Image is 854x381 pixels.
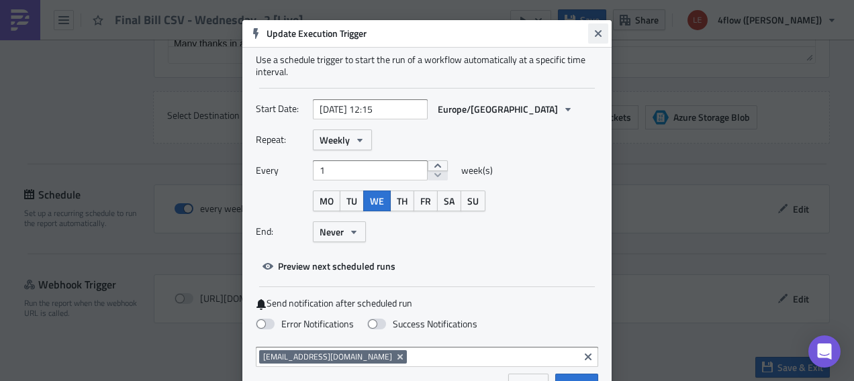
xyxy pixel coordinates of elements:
[256,160,306,180] label: Every
[437,190,461,211] button: SA
[808,335,841,368] div: Open Intercom Messenger
[267,28,589,40] h6: Update Execution Trigger
[256,129,306,150] label: Repeat:
[256,54,598,78] div: Use a schedule trigger to start the run of a workflow automatically at a specific time interval.
[5,5,641,166] body: Rich Text Area. Press ALT-0 for help.
[5,115,641,126] p: Many thanks in advance.
[5,20,641,31] p: please find attached the most recent Final Bill CSV report with all cleared billing cases with bi...
[320,194,334,208] span: MO
[256,256,402,276] button: Preview next scheduled runs
[313,99,428,119] input: YYYY-MM-DD HH:mm
[438,102,558,116] span: Europe/[GEOGRAPHIC_DATA]
[390,190,414,211] button: TH
[313,190,340,211] button: MO
[256,297,598,310] label: Send notification after scheduled run
[313,221,366,242] button: Never
[320,225,344,239] span: Never
[580,349,596,365] button: Clear selected items
[313,129,372,150] button: Weekly
[461,160,493,180] span: week(s)
[320,133,350,147] span: Weekly
[256,221,306,241] label: End:
[420,194,431,208] span: FR
[370,194,384,208] span: WE
[278,259,395,273] span: Preview next scheduled runs
[428,160,448,171] button: increment
[414,190,438,211] button: FR
[428,170,448,181] button: decrement
[263,351,392,362] span: [EMAIL_ADDRESS][DOMAIN_NAME]
[363,190,391,211] button: WE
[26,5,202,16] strong: {{ row.first_name }} {{ row.last_name }},
[5,5,641,16] p: Dear
[5,75,641,97] p: Should you notice incorrect data or technical issues with the report, please contact [EMAIL_ADDRE...
[444,194,455,208] span: SA
[256,318,354,330] label: Error Notifications
[340,190,364,211] button: TU
[32,40,641,51] li: The report will be sent out every [DATE] 12:00 AM.
[431,99,580,119] button: Europe/[GEOGRAPHIC_DATA]
[395,350,407,364] button: Remove Tag
[5,101,641,111] p: Please dont reply on this automaticlally generated email.
[5,60,641,71] p: * If you require PDF version of the SBI, please download directly from iTMS
[346,194,357,208] span: TU
[461,190,485,211] button: SU
[588,23,608,44] button: Close
[467,194,479,208] span: SU
[256,99,306,119] label: Start Date:
[397,194,408,208] span: TH
[367,318,477,330] label: Success Notifications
